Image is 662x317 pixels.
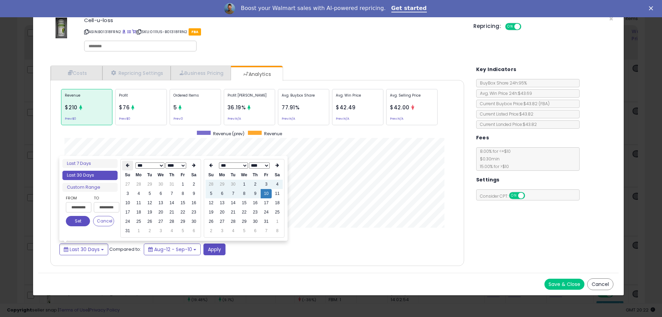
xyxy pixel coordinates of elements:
td: 2 [250,180,261,189]
td: 5 [144,189,155,198]
th: Sa [188,170,199,180]
span: $210 [65,104,78,111]
td: 17 [122,208,133,217]
th: We [239,170,250,180]
td: 12 [205,198,217,208]
td: 16 [250,198,261,208]
td: 28 [228,217,239,226]
td: 3 [217,226,228,236]
td: 3 [122,189,133,198]
td: 4 [272,180,283,189]
td: 3 [155,226,166,236]
span: 5 [173,104,177,111]
a: Business Pricing [171,66,231,80]
span: 8.00 % for <= $10 [477,148,511,169]
h5: Fees [476,133,489,142]
td: 6 [155,189,166,198]
td: 15 [177,198,188,208]
td: 29 [144,180,155,189]
span: ON [510,193,518,199]
td: 19 [205,208,217,217]
label: From [66,195,90,201]
td: 17 [261,198,272,208]
li: Custom Range [62,183,118,192]
span: OFF [520,24,531,30]
td: 14 [166,198,177,208]
td: 6 [188,226,199,236]
td: 2 [144,226,155,236]
td: 11 [133,198,144,208]
span: Last 30 Days [70,246,100,253]
span: 15.00 % for > $10 [477,164,509,169]
th: Su [122,170,133,180]
th: Mo [217,170,228,180]
td: 1 [133,226,144,236]
td: 14 [228,198,239,208]
li: Last 7 Days [62,159,118,168]
td: 7 [261,226,272,236]
td: 6 [250,226,261,236]
span: Revenue [264,131,282,137]
td: 26 [144,217,155,226]
td: 10 [261,189,272,198]
td: 28 [205,180,217,189]
td: 24 [122,217,133,226]
td: 31 [122,226,133,236]
td: 8 [177,189,188,198]
span: Consider CPT: [477,193,534,199]
h5: Settings [476,176,500,184]
a: Your listing only [132,29,136,34]
p: Avg. Selling Price [390,93,434,103]
td: 10 [122,198,133,208]
td: 29 [177,217,188,226]
td: 22 [239,208,250,217]
a: Costs [51,66,102,80]
td: 18 [133,208,144,217]
p: ASIN: B01318FRN2 | SKU: 0111US-B01318FRN2 [84,26,463,37]
span: 36.19% [228,104,246,111]
td: 28 [133,180,144,189]
td: 20 [217,208,228,217]
td: 30 [188,217,199,226]
p: Profit [119,93,163,103]
td: 27 [122,180,133,189]
a: All offer listings [127,29,131,34]
span: Aug-12 - Sep-10 [154,246,192,253]
td: 19 [144,208,155,217]
td: 4 [228,226,239,236]
button: Cancel [587,278,613,290]
td: 27 [217,217,228,226]
th: Fr [177,170,188,180]
a: Analytics [231,67,282,81]
a: Get started [391,5,427,12]
h5: Repricing: [473,23,501,29]
td: 20 [155,208,166,217]
span: BuyBox Share 24h: 95% [477,80,527,86]
span: 77.91% [282,104,300,111]
td: 15 [239,198,250,208]
td: 8 [272,226,283,236]
li: Last 30 Days [62,171,118,180]
span: $43.82 [523,101,550,107]
th: We [155,170,166,180]
td: 2 [188,180,199,189]
td: 16 [188,198,199,208]
div: Close [649,6,656,10]
span: Current Landed Price: $43.82 [477,121,537,127]
td: 9 [188,189,199,198]
th: Fr [261,170,272,180]
span: Revenue (prev) [213,131,244,137]
td: 30 [228,180,239,189]
td: 1 [177,180,188,189]
a: Repricing Settings [102,66,171,80]
span: ( FBA ) [539,101,550,107]
td: 5 [239,226,250,236]
button: Cancel [93,216,114,226]
td: 27 [155,217,166,226]
small: Prev: 0 [173,118,183,120]
td: 23 [250,208,261,217]
span: $76 [119,104,130,111]
span: $0.30 min [477,156,500,162]
td: 1 [272,217,283,226]
img: Profile image for Adrian [224,3,235,14]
